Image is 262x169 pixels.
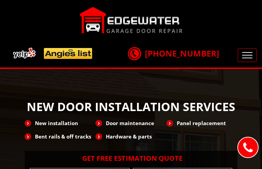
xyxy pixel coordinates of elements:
[25,131,96,142] li: Bent rails & off tracks
[126,45,143,62] img: call.png
[10,45,95,62] img: add.png
[28,154,234,162] h2: Get Free Estimation Quote
[238,48,257,62] button: Toggle navigation
[80,7,183,34] img: Edgewater.png
[96,131,166,142] li: Hardware & parts
[25,117,96,129] li: New installation
[128,48,219,59] a: [PHONE_NUMBER]
[96,117,166,129] li: Door maintenance
[25,100,237,114] h1: NEW DOOR INSTALLATION SERVICES
[166,117,237,129] li: Panel replacement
